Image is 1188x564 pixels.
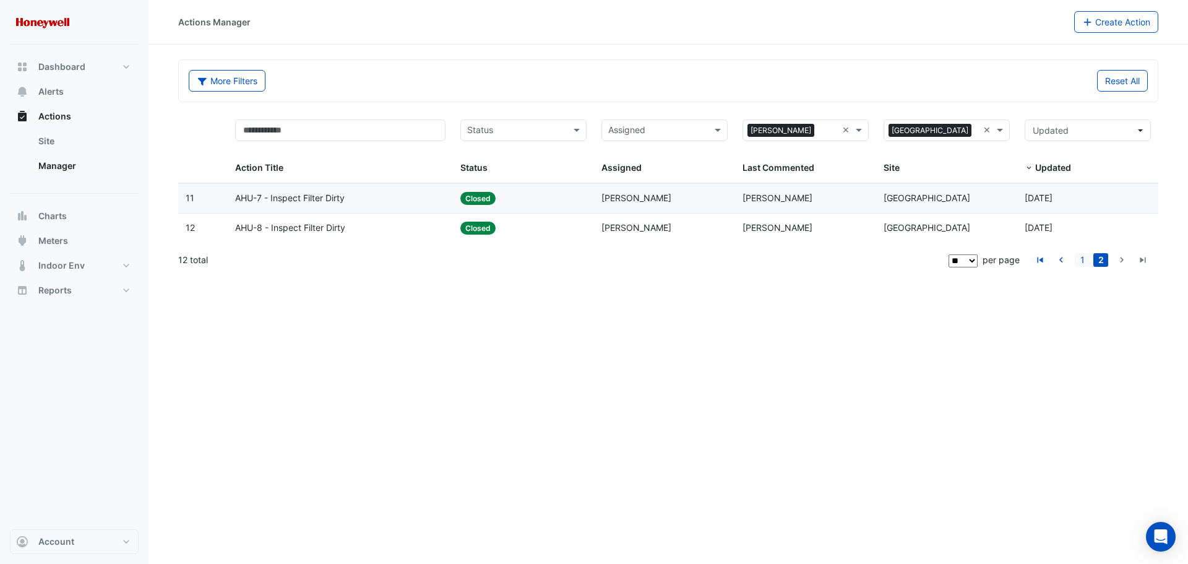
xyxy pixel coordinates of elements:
a: go to last page [1135,253,1150,267]
app-icon: Meters [16,235,28,247]
a: 2 [1093,253,1108,267]
span: 2024-04-02T08:36:01.044 [1025,222,1052,233]
button: Charts [10,204,139,228]
span: Clear [983,123,994,137]
button: Alerts [10,79,139,104]
span: Updated [1033,125,1069,136]
app-icon: Dashboard [16,61,28,73]
span: [PERSON_NAME] [742,222,812,233]
button: Indoor Env [10,253,139,278]
button: Create Action [1074,11,1159,33]
span: Closed [460,222,496,235]
span: 2024-04-02T08:36:15.414 [1025,193,1052,203]
span: Reports [38,284,72,297]
button: Updated [1025,119,1151,141]
span: Updated [1035,162,1071,173]
button: Reports [10,278,139,303]
span: Alerts [38,85,64,98]
span: Clear [842,123,853,137]
span: Action Title [235,162,283,173]
span: [PERSON_NAME] [747,124,814,137]
span: Charts [38,210,67,222]
button: Actions [10,104,139,129]
div: Open Intercom Messenger [1146,522,1176,552]
li: page 2 [1091,253,1110,267]
button: More Filters [189,70,265,92]
div: Actions [10,129,139,183]
span: 11 [186,193,194,203]
span: Indoor Env [38,259,85,272]
a: 1 [1075,253,1090,267]
a: Manager [28,154,139,178]
a: go to previous page [1054,253,1069,267]
button: Meters [10,228,139,253]
span: [GEOGRAPHIC_DATA] [884,222,970,233]
span: AHU-8 - Inspect Filter Dirty [235,221,345,235]
a: go to first page [1033,253,1048,267]
span: [PERSON_NAME] [601,193,671,203]
app-icon: Reports [16,284,28,297]
app-icon: Charts [16,210,28,222]
img: Company Logo [15,10,71,35]
span: Dashboard [38,61,85,73]
span: Account [38,536,74,548]
span: per page [983,254,1020,265]
span: [PERSON_NAME] [601,222,671,233]
app-icon: Indoor Env [16,259,28,272]
span: [GEOGRAPHIC_DATA] [884,193,970,203]
span: Last Commented [742,162,814,173]
div: Actions Manager [178,15,251,28]
button: Account [10,529,139,554]
span: AHU-7 - Inspect Filter Dirty [235,191,345,206]
span: Actions [38,110,71,123]
span: 12 [186,222,195,233]
a: go to next page [1114,253,1129,267]
button: Dashboard [10,54,139,79]
span: Assigned [601,162,642,173]
li: page 1 [1073,253,1091,267]
button: Reset All [1097,70,1148,92]
span: Status [460,162,488,173]
span: [PERSON_NAME] [742,193,812,203]
a: Site [28,129,139,154]
span: Closed [460,192,496,205]
span: [GEOGRAPHIC_DATA] [889,124,971,137]
div: 12 total [178,245,946,275]
app-icon: Actions [16,110,28,123]
span: Meters [38,235,68,247]
span: Site [884,162,900,173]
app-icon: Alerts [16,85,28,98]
